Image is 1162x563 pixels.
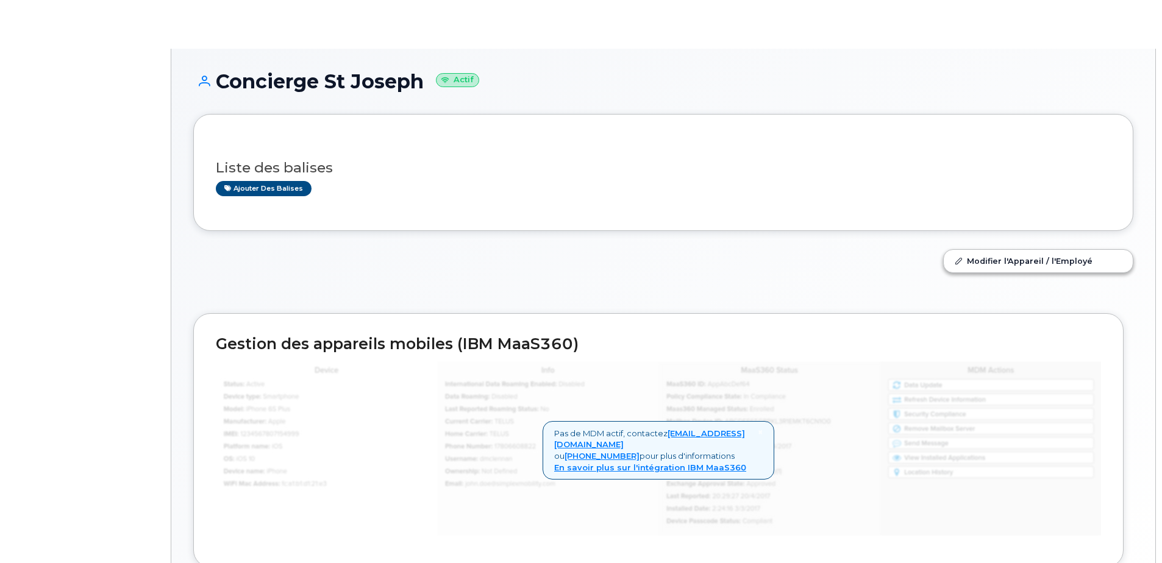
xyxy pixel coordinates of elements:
[216,336,1101,353] h2: Gestion des appareils mobiles (IBM MaaS360)
[758,427,763,437] span: ×
[944,250,1133,272] a: Modifier l'Appareil / l'Employé
[216,160,1111,175] h3: Liste des balises
[565,451,640,461] a: [PHONE_NUMBER]
[216,361,1101,535] img: mdm_maas360_data_lg-147edf4ce5891b6e296acbe60ee4acd306360f73f278574cfef86ac192ea0250.jpg
[216,181,312,196] a: Ajouter des balises
[436,73,479,87] small: Actif
[543,421,774,480] div: Pas de MDM actif, contactez ou pour plus d'informations
[193,71,1133,92] h1: Concierge St Joseph
[554,428,745,450] a: [EMAIL_ADDRESS][DOMAIN_NAME]
[758,428,763,437] a: Close
[554,462,746,472] a: En savoir plus sur l'intégration IBM MaaS360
